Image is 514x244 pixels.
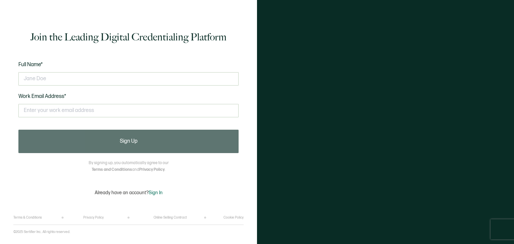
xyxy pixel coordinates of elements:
[92,167,132,172] a: Terms and Conditions
[120,139,138,144] span: Sign Up
[18,93,66,100] span: Work Email Address*
[13,230,70,234] p: ©2025 Sertifier Inc.. All rights reserved.
[30,30,227,44] h1: Join the Leading Digital Credentialing Platform
[154,216,187,220] a: Online Selling Contract
[13,216,42,220] a: Terms & Conditions
[89,160,169,173] p: By signing up, you automatically agree to our and .
[95,190,163,196] p: Already have an account?
[18,72,239,86] input: Jane Doe
[18,104,239,117] input: Enter your work email address
[149,190,163,196] span: Sign In
[83,216,104,220] a: Privacy Policy
[224,216,244,220] a: Cookie Policy
[18,62,43,68] span: Full Name*
[139,167,165,172] a: Privacy Policy
[18,130,239,153] button: Sign Up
